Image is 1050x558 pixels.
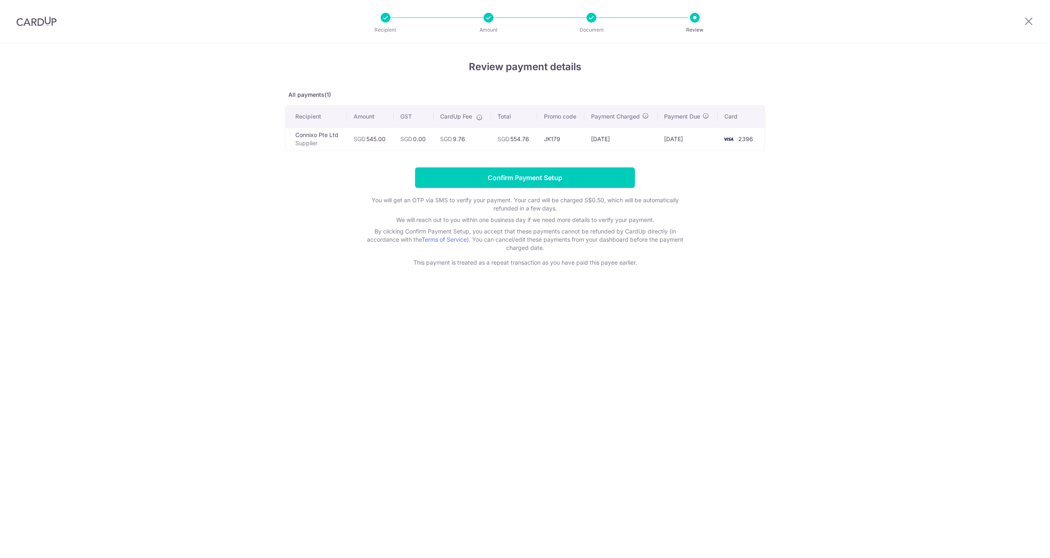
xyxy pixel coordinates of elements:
span: CardUp Fee [440,112,472,121]
td: [DATE] [657,127,718,151]
img: CardUp [16,16,57,26]
th: Total [491,106,537,127]
td: 545.00 [347,127,394,151]
p: Review [664,26,725,34]
h4: Review payment details [285,59,765,74]
span: 2396 [738,135,753,142]
p: This payment is treated as a repeat transaction as you have paid this payee earlier. [361,258,689,267]
td: [DATE] [584,127,658,151]
th: Recipient [285,106,347,127]
a: Terms of Service [422,236,467,243]
p: By clicking Confirm Payment Setup, you accept that these payments cannot be refunded by CardUp di... [361,227,689,252]
img: <span class="translation_missing" title="translation missing: en.account_steps.new_confirm_form.b... [720,134,737,144]
span: SGD [498,135,509,142]
th: Promo code [537,106,584,127]
th: Amount [347,106,394,127]
span: Payment Charged [591,112,640,121]
p: Supplier [295,139,340,147]
th: GST [394,106,434,127]
td: 0.00 [394,127,434,151]
p: All payments(1) [285,91,765,99]
th: Card [718,106,765,127]
td: 554.76 [491,127,537,151]
span: Payment Due [664,112,700,121]
p: Recipient [355,26,416,34]
input: Confirm Payment Setup [415,167,635,188]
td: JK179 [537,127,584,151]
td: 9.76 [434,127,491,151]
p: Document [561,26,622,34]
p: You will get an OTP via SMS to verify your payment. Your card will be charged S$0.50, which will ... [361,196,689,213]
span: SGD [354,135,365,142]
span: SGD [440,135,452,142]
p: We will reach out to you within one business day if we need more details to verify your payment. [361,216,689,224]
td: Connixo Pte Ltd [285,127,347,151]
p: Amount [458,26,519,34]
span: SGD [400,135,412,142]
